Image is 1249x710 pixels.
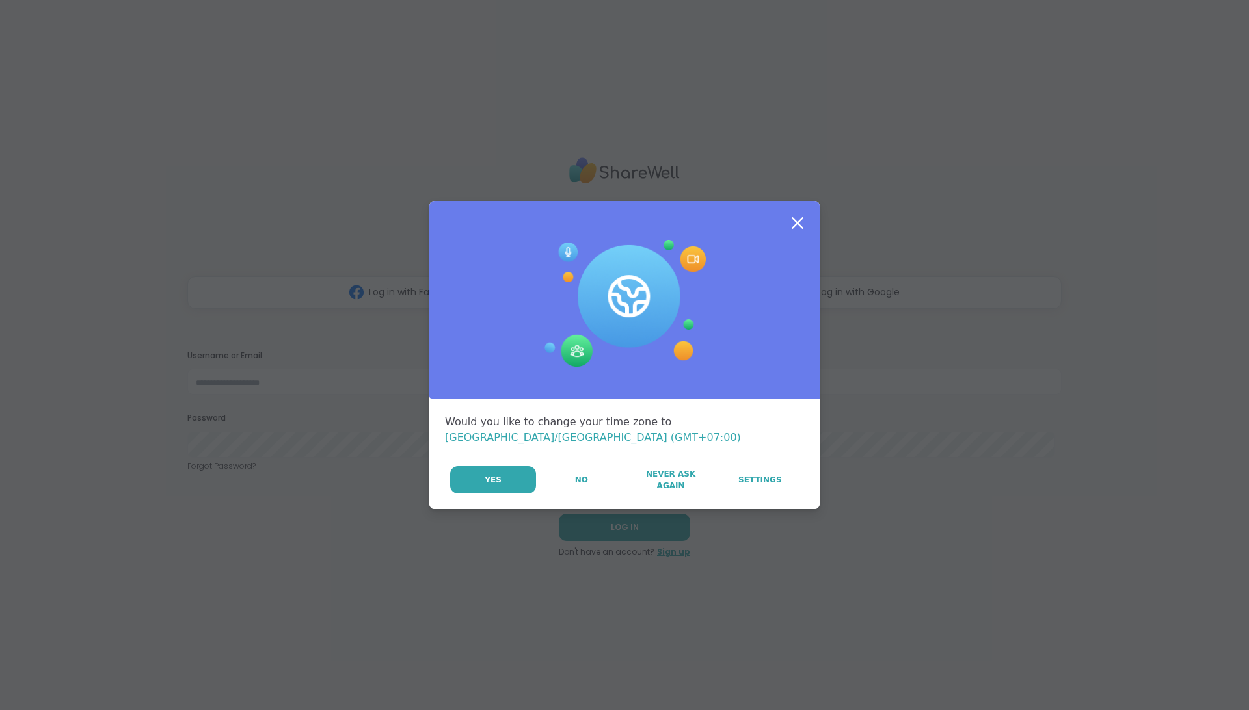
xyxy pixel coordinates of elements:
[633,468,708,492] span: Never Ask Again
[450,466,536,493] button: Yes
[445,431,741,443] span: [GEOGRAPHIC_DATA]/[GEOGRAPHIC_DATA] (GMT+07:00)
[543,240,706,367] img: Session Experience
[626,466,714,493] button: Never Ask Again
[445,414,804,445] div: Would you like to change your time zone to
[485,474,502,486] span: Yes
[738,474,782,486] span: Settings
[716,466,804,493] a: Settings
[537,466,625,493] button: No
[575,474,588,486] span: No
